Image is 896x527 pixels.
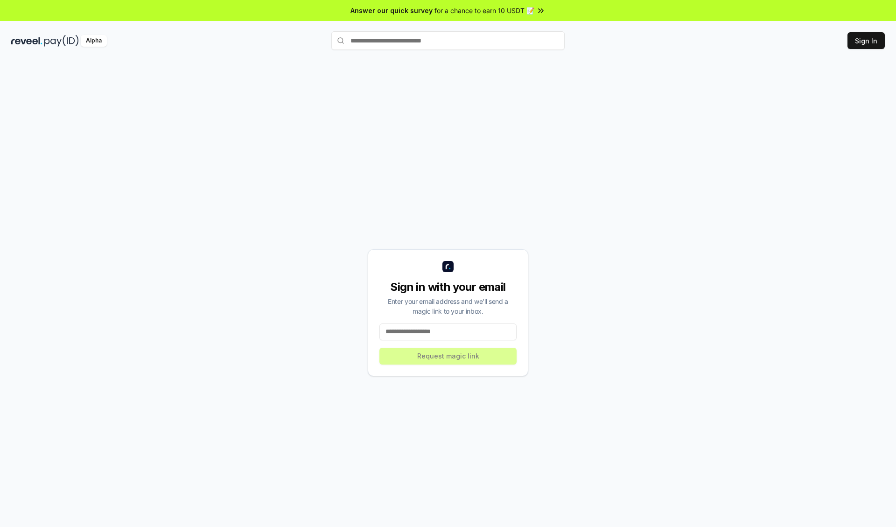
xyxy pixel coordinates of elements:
img: reveel_dark [11,35,42,47]
div: Enter your email address and we’ll send a magic link to your inbox. [379,296,517,316]
img: logo_small [442,261,454,272]
span: Answer our quick survey [350,6,433,15]
img: pay_id [44,35,79,47]
button: Sign In [847,32,885,49]
div: Alpha [81,35,107,47]
div: Sign in with your email [379,280,517,295]
span: for a chance to earn 10 USDT 📝 [434,6,534,15]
